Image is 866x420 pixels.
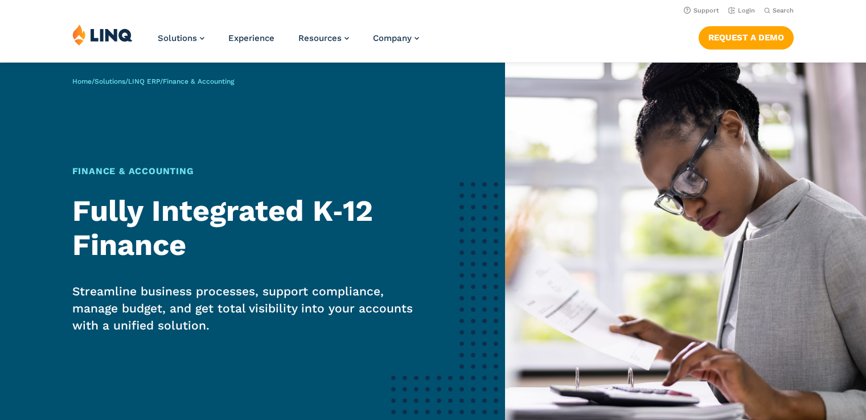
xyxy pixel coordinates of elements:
[684,7,719,14] a: Support
[72,164,413,178] h1: Finance & Accounting
[699,24,794,49] nav: Button Navigation
[158,33,197,43] span: Solutions
[773,7,794,14] span: Search
[72,283,413,334] p: Streamline business processes, support compliance, manage budget, and get total visibility into y...
[95,77,125,85] a: Solutions
[699,26,794,49] a: Request a Demo
[158,24,419,61] nav: Primary Navigation
[228,33,274,43] a: Experience
[72,193,373,262] strong: Fully Integrated K‑12 Finance
[72,77,234,85] span: / / /
[298,33,342,43] span: Resources
[72,77,92,85] a: Home
[128,77,160,85] a: LINQ ERP
[373,33,419,43] a: Company
[373,33,412,43] span: Company
[764,6,794,15] button: Open Search Bar
[728,7,755,14] a: Login
[298,33,349,43] a: Resources
[72,24,133,46] img: LINQ | K‑12 Software
[163,77,234,85] span: Finance & Accounting
[158,33,204,43] a: Solutions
